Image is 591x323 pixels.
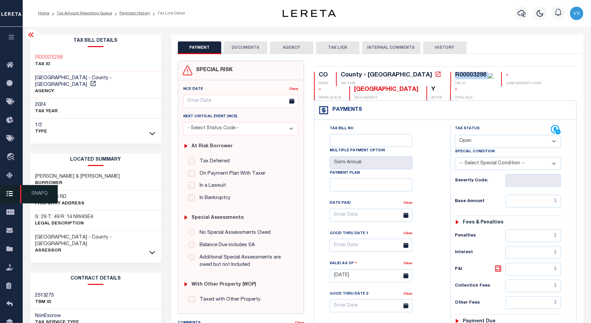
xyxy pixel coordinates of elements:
[455,233,506,238] h6: Penalties
[196,158,230,165] label: Tax Deferred
[192,215,244,221] h6: Special Assessments
[35,200,85,207] p: Property Address
[506,229,561,242] input: $
[455,81,493,86] p: TAX ID
[196,296,261,304] label: Taxed with Other Property
[330,126,353,132] label: Tax Bill No
[455,126,480,132] label: Tax Status
[455,86,472,94] div: -
[423,41,467,54] button: HISTORY
[319,96,341,101] p: WORK QUEUE
[455,283,506,289] h6: Collection Fees
[119,11,150,15] a: Payment History
[35,108,58,115] p: TAX YEAR
[506,296,561,309] input: $
[35,102,58,108] h3: 2024
[319,86,341,94] div: -
[319,72,328,79] div: CO
[455,300,506,306] h6: Other Fees
[184,95,299,108] input: Enter Date
[196,241,255,249] label: Balance Due includes SA
[6,153,17,162] i: travel_explore
[506,72,541,79] div: -
[224,41,267,54] button: DOCUMENTS
[35,220,93,227] p: Legal Description
[431,96,442,101] p: ACTIVE
[184,114,238,120] label: Next Critical Event (NCE)
[319,81,328,86] p: STATE
[341,81,442,86] p: TAX TYPE
[455,199,506,204] h6: Base Amount
[193,67,233,73] h4: SPECIAL RISK
[35,180,120,187] p: Borrower
[330,209,412,222] input: Enter Date
[196,194,231,202] label: In Bankruptcy
[196,182,226,190] label: In a Lawsuit
[330,260,357,267] label: Valid as Of
[330,200,351,206] label: Date Paid
[38,11,49,15] a: Home
[289,88,298,91] a: Clear
[35,88,156,95] p: AGENCY
[316,41,359,54] button: TAX LIEN
[270,41,313,54] button: AGENCY
[506,246,561,259] input: $
[35,234,156,248] h3: [GEOGRAPHIC_DATA] - County - [GEOGRAPHIC_DATA]
[403,292,412,296] a: Clear
[330,291,368,297] label: Good Thru Date 2
[431,86,442,94] div: Y
[455,250,506,255] h6: Interest
[35,299,54,306] p: TBM ID
[330,239,412,252] input: Enter Date
[30,35,161,47] h2: Tax Bill Details
[455,96,472,101] p: TOTAL DLQ
[35,214,93,220] h3: S: 29 T: 49 R: 14 NW4SE4
[463,220,503,225] h6: Fees & Penalties
[35,194,85,200] h3: 33753 P33 RD
[30,154,161,166] h2: LOCATED SUMMARY
[506,81,541,86] p: LOAN SEVERITY CODE
[35,313,79,319] h3: NonEscrow
[506,263,561,276] input: $
[455,72,486,78] div: R00003298
[570,7,583,20] img: svg+xml;base64,PHN2ZyB4bWxucz0iaHR0cDovL3d3dy53My5vcmcvMjAwMC9zdmciIHBvaW50ZXItZXZlbnRzPSJub25lIi...
[506,280,561,292] input: $
[283,10,336,17] img: logo-dark.svg
[341,72,432,78] div: County - [GEOGRAPHIC_DATA]
[329,107,362,113] h4: Payments
[196,170,265,178] label: On Payment Plan With Taxer
[354,86,418,94] div: [GEOGRAPHIC_DATA]
[35,129,47,135] p: Type
[362,41,420,54] button: INTERNAL COMMENTS
[330,148,385,154] label: Multiple Payment Option
[455,178,506,183] h6: Severity Code:
[150,10,185,16] li: Tax Line Detail
[196,254,294,269] label: Additional Special Assessments are owed but not Included
[35,122,47,129] h3: 1/2
[178,41,221,54] button: PAYMENT
[403,232,412,235] a: Clear
[330,299,412,312] input: Enter Date
[354,96,418,101] p: DELQ AGENCY
[57,11,112,15] a: Tax Amount Reporting Queue
[196,229,271,237] label: No Special Assessments Owed
[35,248,156,254] p: Assessor
[403,262,412,265] a: Clear
[184,87,203,92] label: NCE Date
[20,185,58,203] span: SNAPQ
[35,292,54,299] h3: 2513275
[455,265,506,274] h6: P&I
[35,75,112,87] span: [GEOGRAPHIC_DATA] - County - [GEOGRAPHIC_DATA]
[30,273,161,285] h2: CONTRACT details
[192,282,256,288] h6: with Other Property (WOP)
[35,173,120,180] h3: [PERSON_NAME] & [PERSON_NAME]
[330,170,360,176] label: Payment Plan
[192,144,233,149] h6: At Risk Borrower
[403,201,412,205] a: Clear
[506,195,561,207] input: $
[35,54,63,61] a: R00003298
[330,231,368,236] label: Good Thru Date 1
[330,269,412,282] input: Enter Date
[35,61,63,68] p: TAX ID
